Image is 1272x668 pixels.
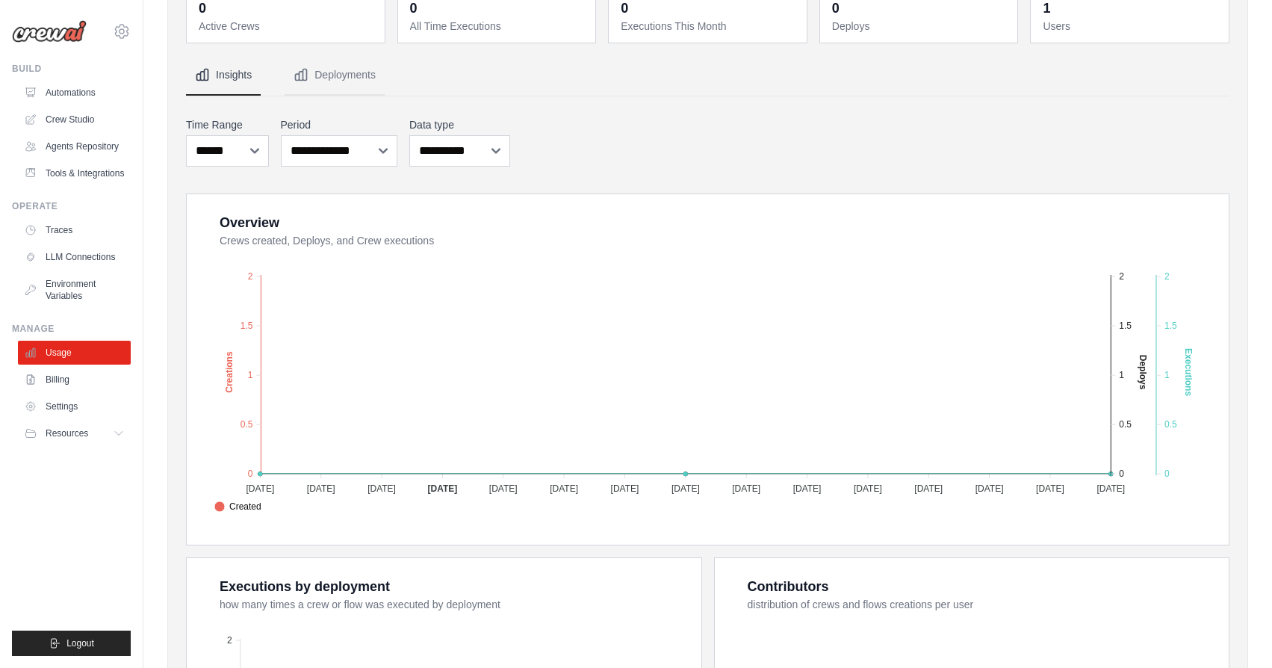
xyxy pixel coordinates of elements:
button: Resources [18,421,131,445]
button: Deployments [285,55,385,96]
text: Executions [1183,348,1194,396]
tspan: 0 [1164,468,1170,479]
button: Insights [186,55,261,96]
tspan: 1.5 [1164,321,1177,331]
a: Traces [18,218,131,242]
dt: Executions This Month [621,19,798,34]
tspan: 1.5 [241,321,253,331]
span: Resources [46,427,88,439]
tspan: 0.5 [241,419,253,430]
a: Tools & Integrations [18,161,131,185]
div: Manage [12,323,131,335]
div: Operate [12,200,131,212]
a: Settings [18,395,131,418]
dt: Deploys [832,19,1009,34]
dt: Users [1043,19,1220,34]
tspan: [DATE] [671,483,700,494]
tspan: [DATE] [1096,483,1125,494]
a: Environment Variables [18,272,131,308]
dt: Crews created, Deploys, and Crew executions [220,233,1211,248]
text: Deploys [1138,355,1148,390]
tspan: [DATE] [307,483,335,494]
div: Build [12,63,131,75]
tspan: 0 [248,468,253,479]
a: Usage [18,341,131,365]
dt: distribution of crews and flows creations per user [748,597,1211,612]
div: Executions by deployment [220,576,390,597]
dt: All Time Executions [410,19,587,34]
tspan: [DATE] [246,483,274,494]
tspan: 0 [1119,468,1124,479]
label: Time Range [186,117,269,132]
div: Contributors [748,576,829,597]
tspan: 1 [1119,370,1124,380]
img: Logo [12,20,87,43]
nav: Tabs [186,55,1229,96]
tspan: [DATE] [732,483,760,494]
a: LLM Connections [18,245,131,269]
tspan: 2 [1119,271,1124,282]
div: Overview [220,212,279,233]
dt: how many times a crew or flow was executed by deployment [220,597,683,612]
label: Data type [409,117,510,132]
span: Created [214,500,261,513]
button: Logout [12,631,131,656]
a: Agents Repository [18,134,131,158]
a: Automations [18,81,131,105]
tspan: [DATE] [367,483,396,494]
tspan: 1.5 [1119,321,1132,331]
tspan: 2 [227,635,232,646]
tspan: 0.5 [1119,419,1132,430]
tspan: [DATE] [611,483,639,494]
tspan: 2 [248,271,253,282]
span: Logout [66,637,94,649]
dt: Active Crews [199,19,376,34]
tspan: [DATE] [550,483,578,494]
tspan: [DATE] [428,483,458,494]
tspan: 1 [248,370,253,380]
tspan: [DATE] [1036,483,1064,494]
a: Crew Studio [18,108,131,132]
text: Creations [224,351,235,393]
tspan: [DATE] [793,483,822,494]
tspan: 2 [1164,271,1170,282]
tspan: 1 [1164,370,1170,380]
label: Period [281,117,398,132]
tspan: [DATE] [489,483,518,494]
a: Billing [18,368,131,392]
tspan: [DATE] [914,483,943,494]
tspan: [DATE] [854,483,882,494]
tspan: [DATE] [975,483,1004,494]
tspan: 0.5 [1164,419,1177,430]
